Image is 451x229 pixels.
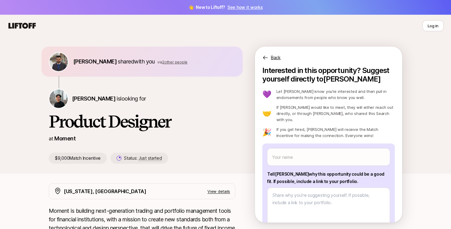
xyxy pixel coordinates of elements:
[72,95,115,102] span: [PERSON_NAME]
[422,20,444,31] button: Log in
[262,66,395,83] p: Interested in this opportunity? Suggest yourself directly to [PERSON_NAME]
[72,94,146,103] p: is looking for
[64,187,146,195] p: [US_STATE], [GEOGRAPHIC_DATA]
[276,88,395,101] p: Let [PERSON_NAME] know you’re interested and then pull in endorsements from people who know you w...
[207,188,230,194] p: View details
[262,91,272,98] p: 💜
[262,129,272,136] p: 🎉
[73,57,187,66] p: shared
[276,104,395,123] p: If [PERSON_NAME] would like to meet, they will either reach out directly, or through [PERSON_NAME...
[49,53,68,71] img: bd4da4d7_5cf5_45b3_8595_1454a3ab2b2e.jpg
[49,135,53,143] p: at
[49,153,107,164] p: $9,000 Match Incentive
[227,5,263,10] a: See how it works
[157,60,162,64] span: via
[49,90,68,108] img: Billy Tseng
[188,4,263,11] span: 👋 New to Liftoff?
[162,60,187,64] span: 2 other people
[49,112,235,131] h1: Product Designer
[73,58,117,65] span: [PERSON_NAME]
[54,135,75,142] a: Moment
[262,110,272,117] p: 🤝
[124,155,162,162] p: Status:
[276,126,395,139] p: If you get hired, [PERSON_NAME] will receive the Match Incentive for making the connection. Every...
[271,54,281,61] p: Back
[134,58,155,65] span: with you
[139,155,162,161] span: Just started
[267,170,390,185] p: Tell [PERSON_NAME] why this opportunity could be a good fit . If possible, include a link to your...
